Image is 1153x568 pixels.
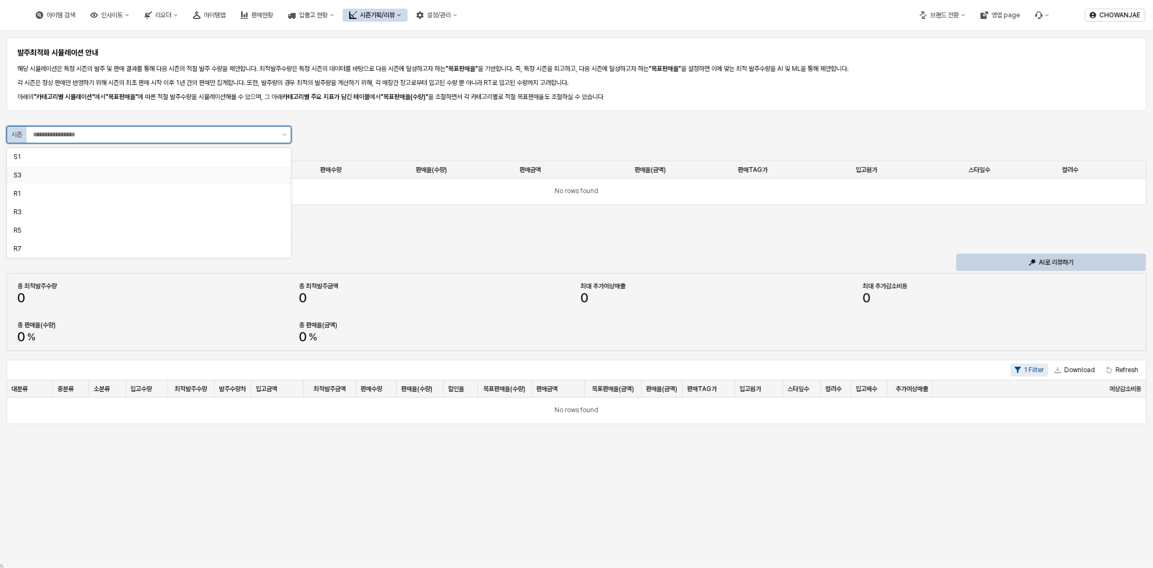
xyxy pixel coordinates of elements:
[825,384,842,393] span: 컬러수
[863,282,1136,290] div: 최대 추가감소비용
[635,165,666,174] span: 판매율(금액)
[309,332,317,342] span: %
[381,93,428,101] b: "목표판매율(수량)"
[896,384,928,393] span: 추가예상매출
[581,292,588,305] span: 0
[1099,11,1141,19] p: CHOWANJAE
[14,171,278,180] div: S3
[314,384,346,393] span: 최적발주금액
[7,148,291,258] div: Select an option
[57,384,74,393] span: 중분류
[1050,364,1099,377] button: Download
[1039,258,1074,267] p: AI로 리뷰하기
[219,384,246,393] span: 발주수량차
[94,384,110,393] span: 소분류
[788,384,809,393] span: 스타일수
[175,384,207,393] span: 최적발주수량
[84,9,136,22] div: 인사이트
[186,9,232,22] div: 아이템맵
[299,329,306,345] span: 0
[416,165,447,174] span: 판매율(수량)
[7,179,1146,204] div: No rows found
[913,9,972,22] div: 브랜드 전환
[343,9,408,22] div: 시즌기획/리뷰
[483,384,525,393] span: 목표판매율(수량)
[14,153,278,161] div: S1
[14,208,278,216] div: R3
[17,282,290,290] div: 총 최적발주수량
[592,384,634,393] span: 목표판매율(금액)
[1109,384,1142,393] span: 예상감소비용
[360,11,395,19] div: 시즌기획/리뷰
[282,9,341,22] div: 입출고 현황
[1062,165,1078,174] span: 컬러수
[27,332,36,342] span: %
[1102,364,1143,377] button: Refresh
[519,165,541,174] span: 판매금액
[930,11,959,19] div: 브랜드 전환
[17,331,36,344] span: 0%
[299,290,306,306] span: 0
[14,189,278,198] div: R1
[646,384,677,393] span: 판매율(금액)
[361,384,382,393] span: 판매수량
[46,11,75,19] div: 아이템 검색
[299,282,572,290] div: 총 최적발주금액
[738,165,768,174] span: 판매TAG가
[17,329,25,345] span: 0
[863,292,870,305] span: 0
[17,92,1136,102] p: 아래의 에서 에 따른 적절 발주수량을 시뮬레이션해볼 수 있으며, 그 아래 에서 을 조절하면서 각 카테고리별로 적절 목표판매율도 조절하실 수 있습니다
[282,93,370,101] b: 카테고리별 주요 지표가 담긴 테이블
[278,127,291,143] button: 제안 사항 표시
[105,93,138,101] b: "목표판매율"
[581,282,854,290] div: 최대 추가예상매출
[256,384,277,393] span: 입고금액
[320,165,342,174] span: 판매수량
[155,11,171,19] div: 리오더
[969,165,990,174] span: 스타일수
[14,245,278,253] div: R7
[29,9,82,22] div: 아이템 검색
[234,9,279,22] div: 판매현황
[251,11,273,19] div: 판매현황
[581,290,588,306] span: 0
[17,48,1136,57] h6: 발주최적화 시뮬레이션 안내
[448,384,464,393] span: 할인율
[863,290,870,306] span: 0
[299,11,328,19] div: 입출고 현황
[7,398,1146,424] div: No rows found
[34,93,95,101] b: "카테고리별 시뮬레이션"
[536,384,558,393] span: 판매금액
[410,9,464,22] div: 설정/관리
[856,384,877,393] span: 입고배수
[649,65,681,72] b: "목표판매율"
[445,65,478,72] b: "목표판매율"
[11,129,22,140] div: 시즌
[299,321,572,329] div: 총 판매율(금액)
[14,226,278,235] div: R5
[17,64,1136,74] p: 해당 시뮬레이션은 특정 시즌의 발주 및 판매 결과를 통해 다음 시즌의 적절 발주 수량을 제안합니다. 최적발주수량은 특정 시즌의 데이터를 바탕으로 다음 시즌에 달성하고자 하는 ...
[1029,9,1056,22] div: Menu item 6
[17,321,290,329] div: 총 판매율(수량)
[17,290,25,306] span: 0
[17,78,1136,88] p: 각 시즌은 정상 판매만 반영하기 위해 시즌의 최초 판매 시작 이후 1년 간의 판매만 집계합니다. 또한, 발주량의 경우 최적의 발주량을 계산하기 위해, 각 매장간 창고로부터 입...
[974,9,1027,22] div: 영업 page
[687,384,717,393] span: 판매TAG가
[138,9,184,22] div: 리오더
[204,11,225,19] div: 아이템맵
[427,11,451,19] div: 설정/관리
[101,11,123,19] div: 인사이트
[299,292,306,305] span: 0
[856,165,877,174] span: 입고원가
[401,384,432,393] span: 판매율(수량)
[739,384,761,393] span: 입고원가
[130,384,152,393] span: 입고수량
[11,384,28,393] span: 대분류
[991,11,1020,19] div: 영업 page
[299,331,317,344] span: 0%
[1010,364,1048,377] button: 1 Filter
[17,292,25,305] span: 0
